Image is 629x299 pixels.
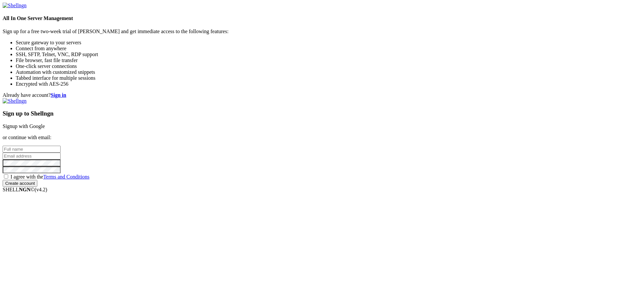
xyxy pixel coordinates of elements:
input: Email address [3,153,61,160]
li: File browser, fast file transfer [16,57,626,63]
li: Encrypted with AES-256 [16,81,626,87]
b: NGN [19,187,31,192]
h4: All In One Server Management [3,15,626,21]
img: Shellngn [3,3,27,9]
li: One-click server connections [16,63,626,69]
span: 4.2.0 [35,187,48,192]
span: SHELL © [3,187,47,192]
h3: Sign up to Shellngn [3,110,626,117]
li: Connect from anywhere [16,46,626,52]
input: Create account [3,180,37,187]
li: Tabbed interface for multiple sessions [16,75,626,81]
li: Automation with customized snippets [16,69,626,75]
img: Shellngn [3,98,27,104]
a: Signup with Google [3,123,45,129]
p: Sign up for a free two-week trial of [PERSON_NAME] and get immediate access to the following feat... [3,29,626,34]
input: Full name [3,146,61,153]
p: or continue with email: [3,135,626,140]
li: Secure gateway to your servers [16,40,626,46]
input: I agree with theTerms and Conditions [4,174,8,179]
a: Sign in [51,92,67,98]
span: I agree with the [10,174,89,180]
a: Terms and Conditions [43,174,89,180]
li: SSH, SFTP, Telnet, VNC, RDP support [16,52,626,57]
div: Already have account? [3,92,626,98]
